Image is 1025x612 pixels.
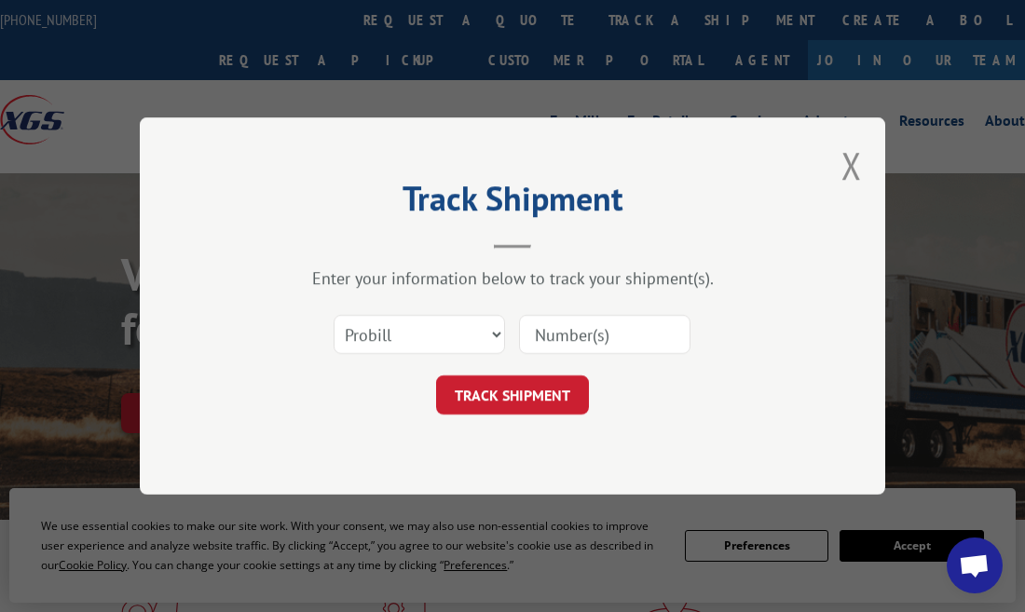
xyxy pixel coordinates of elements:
[436,375,589,415] button: TRACK SHIPMENT
[233,185,792,221] h2: Track Shipment
[519,315,690,354] input: Number(s)
[841,141,862,190] button: Close modal
[947,537,1003,593] div: Open chat
[233,267,792,289] div: Enter your information below to track your shipment(s).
